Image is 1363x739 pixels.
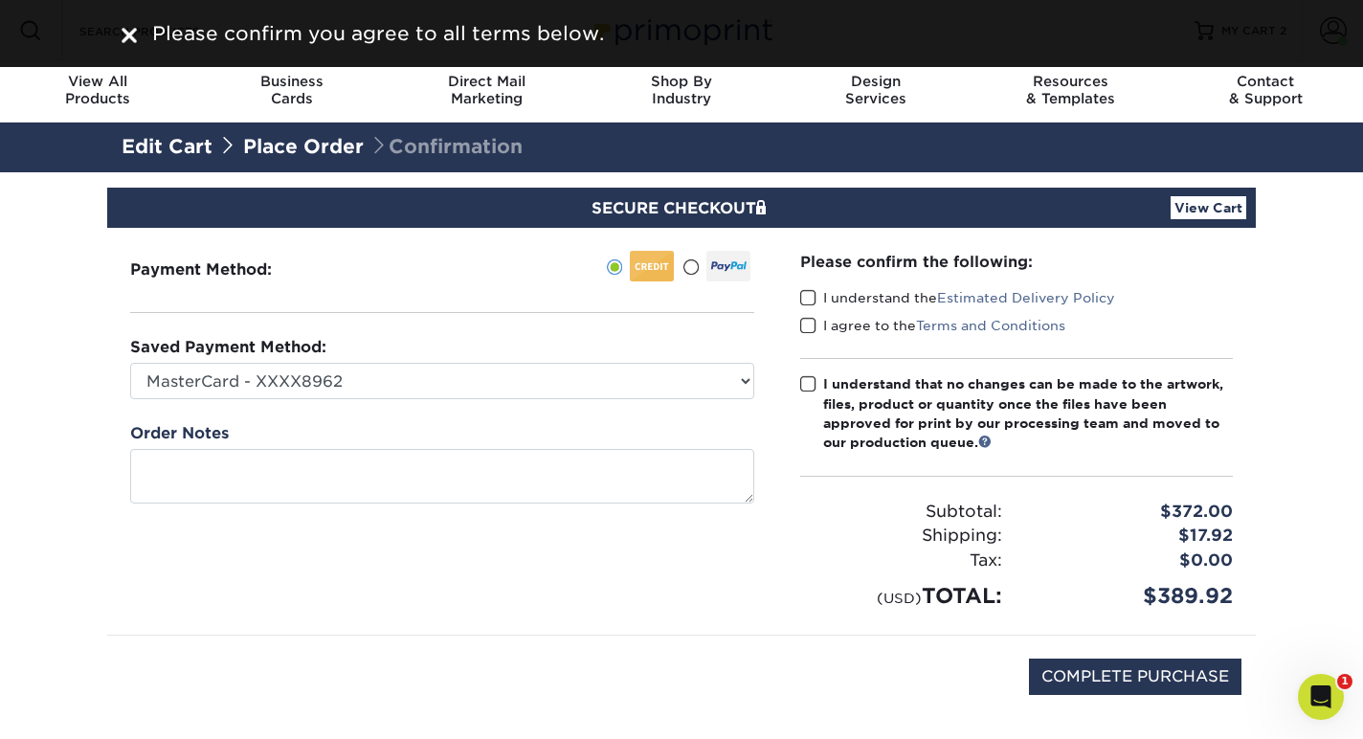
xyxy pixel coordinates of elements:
[1169,61,1363,123] a: Contact& Support
[786,549,1017,573] div: Tax:
[390,73,584,107] div: Marketing
[877,590,922,606] small: (USD)
[937,290,1115,305] a: Estimated Delivery Policy
[584,61,778,123] a: Shop ByIndustry
[390,61,584,123] a: Direct MailMarketing
[786,500,1017,525] div: Subtotal:
[130,260,319,279] h3: Payment Method:
[973,73,1168,107] div: & Templates
[779,73,973,90] span: Design
[800,288,1115,307] label: I understand the
[1029,659,1241,695] input: COMPLETE PURCHASE
[1298,674,1344,720] iframe: Intercom live chat
[1017,549,1247,573] div: $0.00
[152,22,604,45] span: Please confirm you agree to all terms below.
[779,73,973,107] div: Services
[122,659,217,715] img: DigiCert Secured Site Seal
[1171,196,1246,219] a: View Cart
[1169,73,1363,107] div: & Support
[779,61,973,123] a: DesignServices
[973,61,1168,123] a: Resources& Templates
[823,374,1233,453] div: I understand that no changes can be made to the artwork, files, product or quantity once the file...
[916,318,1065,333] a: Terms and Conditions
[800,251,1233,273] div: Please confirm the following:
[122,28,137,43] img: close
[584,73,778,107] div: Industry
[786,524,1017,549] div: Shipping:
[194,73,389,90] span: Business
[1017,500,1247,525] div: $372.00
[1169,73,1363,90] span: Contact
[584,73,778,90] span: Shop By
[130,422,229,445] label: Order Notes
[390,73,584,90] span: Direct Mail
[800,316,1065,335] label: I agree to the
[243,135,364,158] a: Place Order
[973,73,1168,90] span: Resources
[194,61,389,123] a: BusinessCards
[130,336,326,359] label: Saved Payment Method:
[369,135,523,158] span: Confirmation
[1017,524,1247,549] div: $17.92
[194,73,389,107] div: Cards
[786,580,1017,612] div: TOTAL:
[122,135,212,158] a: Edit Cart
[1017,580,1247,612] div: $389.92
[592,199,771,217] span: SECURE CHECKOUT
[1337,674,1352,689] span: 1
